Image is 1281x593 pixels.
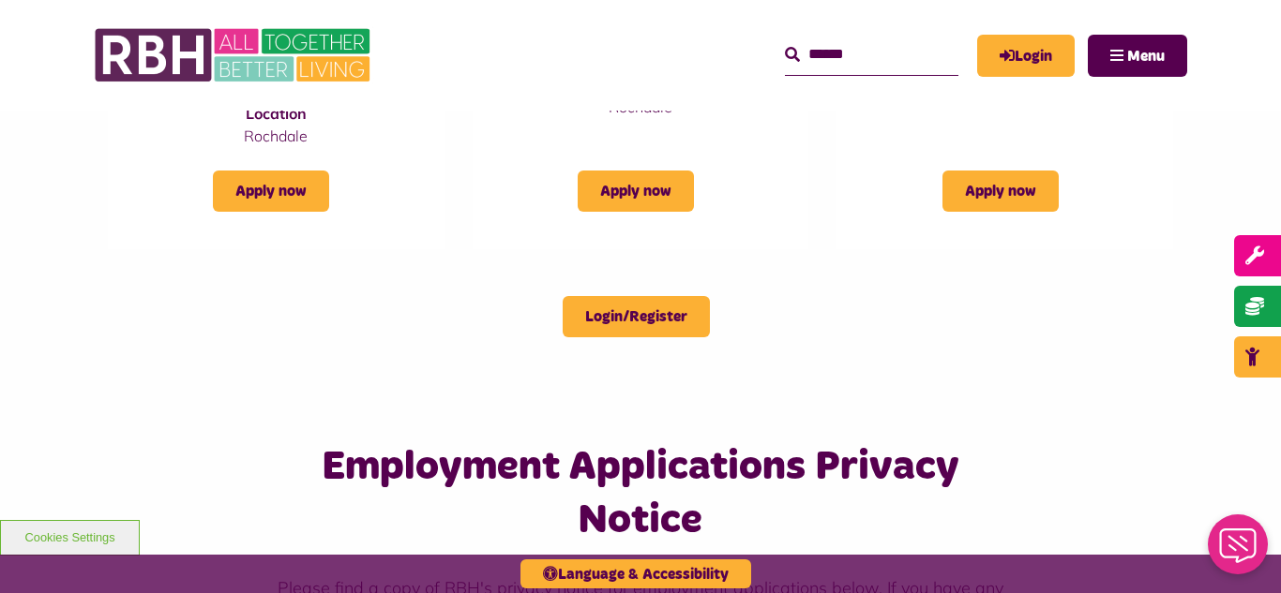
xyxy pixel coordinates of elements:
a: MyRBH [977,35,1075,77]
span: Menu [1127,49,1165,64]
img: RBH [94,19,375,92]
button: Language & Accessibility [520,559,751,588]
input: Search [785,35,958,75]
a: Apply now [213,170,329,212]
a: Apply now [578,170,694,212]
h3: Employment Applications Privacy Notice [276,440,1004,547]
strong: Location [246,104,307,123]
a: Apply now [942,170,1059,212]
button: Navigation [1088,35,1187,77]
a: Login/Register [563,296,710,337]
p: Rochdale [145,125,407,147]
iframe: Netcall Web Assistant for live chat [1197,509,1281,593]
